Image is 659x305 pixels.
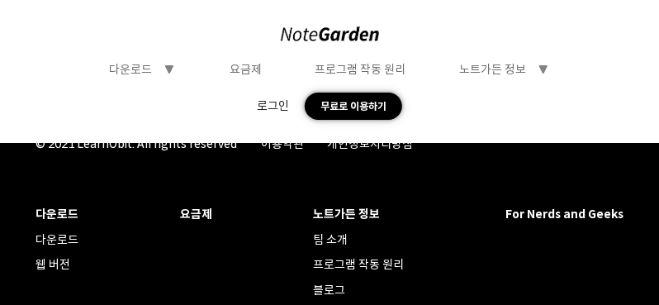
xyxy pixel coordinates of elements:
[36,258,78,273] div: 웹 버전
[36,207,78,222] div: 다운로드
[313,284,404,298] div: 블로그
[261,137,304,152] div: 이용약관
[36,233,78,248] div: 다운로드
[257,98,289,113] div: 로그인
[230,62,262,77] div: 요금제
[315,62,405,77] div: 프로그램 작동 원리
[180,207,212,222] div: 요금제
[313,233,404,248] div: 팀 소개
[305,93,402,120] div: 무료로 이용하기
[36,137,237,152] div: © 2021 LearnObit. All rights reserved
[313,258,404,273] div: 프로그램 작동 원리
[109,62,152,77] div: 다운로드
[328,137,414,152] div: 개인정보처리방침
[505,207,623,222] div: For Nerds and Geeks
[459,62,526,77] div: 노트가든 정보
[313,207,404,222] div: 노트가든 정보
